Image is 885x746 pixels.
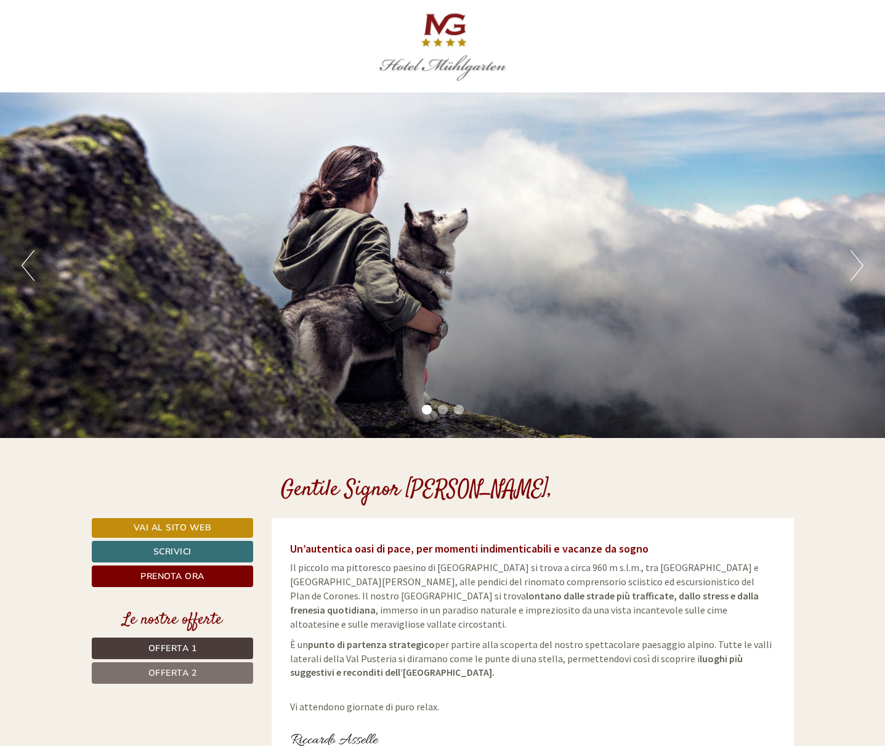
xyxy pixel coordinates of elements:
span: Il piccolo ma pittoresco paesino di [GEOGRAPHIC_DATA] si trova a circa 960 m s.l.m., tra [GEOGRAP... [290,561,759,630]
h1: Gentile Signor [PERSON_NAME], [281,478,552,503]
a: Prenota ora [92,566,254,587]
span: Offerta 1 [148,643,197,654]
span: Un’autentica oasi di pace, per momenti indimenticabili e vacanze da sogno [290,541,649,556]
a: Scrivici [92,541,254,562]
span: Offerta 2 [148,667,197,679]
strong: lontano dalle strade più trafficate, dallo stress e dalla frenesia quotidiana [290,590,759,616]
button: Previous [22,250,34,281]
strong: punto di partenza strategico [308,638,435,651]
button: Next [851,250,863,281]
span: È un per partire alla scoperta del nostro spettacolare paesaggio alpino. Tutte le valli laterali ... [290,638,772,679]
a: Vai al sito web [92,518,254,538]
span: Vi attendono giornate di puro relax. [290,686,439,713]
div: Le nostre offerte [92,609,254,631]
